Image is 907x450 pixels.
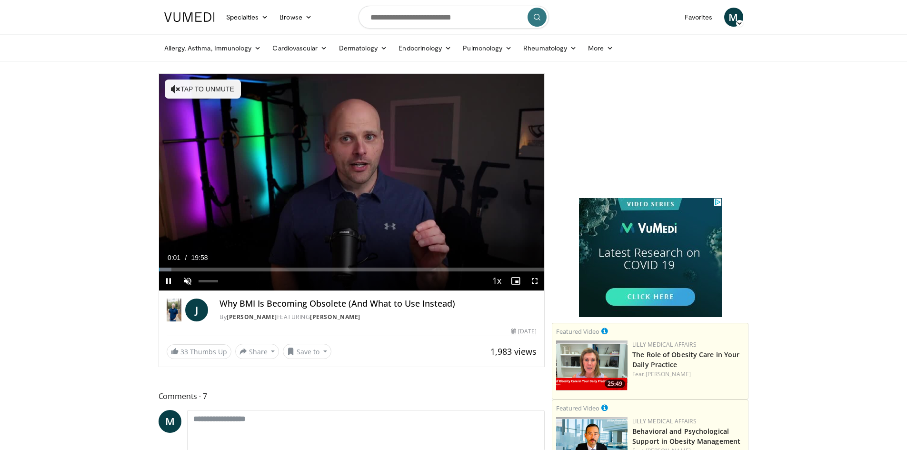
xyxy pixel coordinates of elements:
small: Featured Video [556,404,599,412]
video-js: Video Player [159,74,545,291]
div: Volume Level [199,280,218,282]
a: 33 Thumbs Up [167,344,231,359]
h4: Why BMI Is Becoming Obsolete (And What to Use Instead) [219,299,537,309]
a: 25:49 [556,340,628,390]
button: Save to [283,344,331,359]
div: [DATE] [511,327,537,336]
a: Specialties [220,8,274,27]
a: Dermatology [333,39,393,58]
a: Cardiovascular [267,39,333,58]
iframe: Advertisement [579,73,722,192]
a: Browse [274,8,318,27]
a: The Role of Obesity Care in Your Daily Practice [632,350,739,369]
a: Lilly Medical Affairs [632,417,697,425]
span: / [185,254,187,261]
div: Progress Bar [159,268,545,271]
img: Dr. Jordan Rennicke [167,299,182,321]
iframe: Advertisement [579,198,722,317]
a: Pulmonology [457,39,518,58]
button: Enable picture-in-picture mode [506,271,525,290]
input: Search topics, interventions [359,6,549,29]
a: J [185,299,208,321]
small: Featured Video [556,327,599,336]
button: Share [235,344,279,359]
button: Pause [159,271,178,290]
a: Lilly Medical Affairs [632,340,697,349]
a: Allergy, Asthma, Immunology [159,39,267,58]
a: M [159,410,181,433]
a: Endocrinology [393,39,457,58]
span: 19:58 [191,254,208,261]
a: [PERSON_NAME] [227,313,277,321]
span: 33 [180,347,188,356]
a: Favorites [679,8,718,27]
div: By FEATURING [219,313,537,321]
a: More [582,39,619,58]
a: [PERSON_NAME] [646,370,691,378]
button: Unmute [178,271,197,290]
button: Playback Rate [487,271,506,290]
a: Behavioral and Psychological Support in Obesity Management [632,427,740,446]
a: Rheumatology [518,39,582,58]
span: 0:01 [168,254,180,261]
button: Fullscreen [525,271,544,290]
div: Feat. [632,370,744,379]
span: Comments 7 [159,390,545,402]
a: M [724,8,743,27]
span: 25:49 [605,380,625,388]
span: 1,983 views [490,346,537,357]
button: Tap to unmute [165,80,241,99]
img: e1208b6b-349f-4914-9dd7-f97803bdbf1d.png.150x105_q85_crop-smart_upscale.png [556,340,628,390]
a: [PERSON_NAME] [310,313,360,321]
img: VuMedi Logo [164,12,215,22]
